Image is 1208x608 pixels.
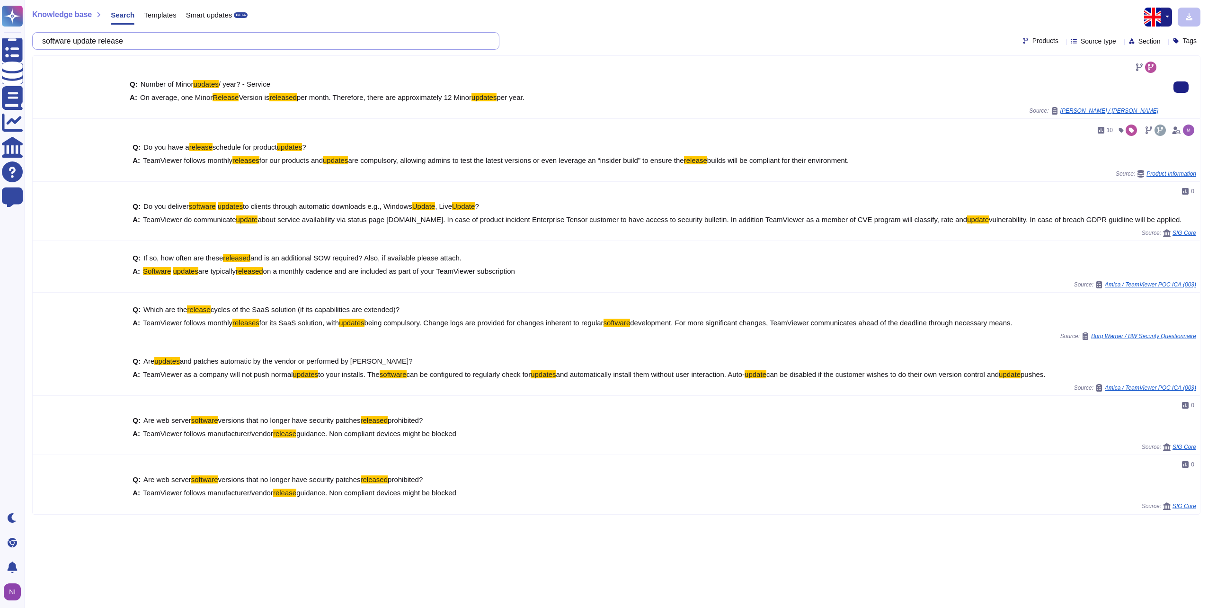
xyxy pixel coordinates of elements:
[1074,384,1196,392] span: Source:
[133,203,141,210] b: Q:
[191,416,218,424] mark: software
[293,370,318,378] mark: updates
[218,475,360,483] span: versions that no longer have security patches
[32,11,92,18] span: Knowledge base
[323,156,348,164] mark: updates
[1172,444,1196,450] span: SIG Core
[277,143,302,151] mark: updates
[1105,385,1196,391] span: Amica / TeamViewer POC ICA (003)
[745,370,766,378] mark: update
[604,319,631,327] mark: software
[1105,282,1196,287] span: Amica / TeamViewer POC ICA (003)
[269,93,297,101] mark: released
[259,156,323,164] span: for our products and
[475,202,479,210] span: ?
[143,305,187,313] span: Which are the
[435,202,452,210] span: , Live
[141,80,194,88] span: Number of Minor
[143,370,293,378] span: TeamViewer as a company will not push normal
[143,489,273,497] span: TeamViewer follows manufacturer/vendor
[144,11,176,18] span: Templates
[1146,171,1196,177] span: Product Information
[1021,370,1046,378] span: pushes.
[143,267,171,275] mark: Software
[133,358,141,365] b: Q:
[1142,502,1196,510] span: Source:
[143,357,154,365] span: Are
[1138,38,1161,45] span: Section
[766,370,999,378] span: can be disabled if the customer wishes to do their own version control and
[243,202,412,210] span: to clients through automatic downloads e.g., Windows
[133,489,140,496] b: A:
[1029,107,1158,115] span: Source:
[1060,332,1196,340] span: Source:
[967,215,989,224] mark: update
[140,93,213,101] span: On average, one Minor
[236,215,258,224] mark: update
[143,202,189,210] span: Do you deliver
[223,254,250,262] mark: released
[1191,188,1194,194] span: 0
[143,156,232,164] span: TeamViewer follows monthly
[180,357,413,365] span: and patches automatic by the vendor or performed by [PERSON_NAME]?
[1183,125,1194,136] img: user
[296,429,456,438] span: guidance. Non compliant devices might be blocked
[556,370,745,378] span: and automatically install them without user interaction. Auto-
[707,156,849,164] span: builds will be compliant for their environment.
[4,583,21,600] img: user
[133,157,140,164] b: A:
[189,143,213,151] mark: release
[380,370,407,378] mark: software
[684,156,707,164] mark: release
[1182,37,1197,44] span: Tags
[154,357,179,365] mark: updates
[130,94,137,101] b: A:
[1032,37,1058,44] span: Products
[1144,8,1163,27] img: en
[239,93,269,101] span: Version is
[1091,333,1196,339] span: Borg Warner / BW Security Questionnaire
[133,319,140,326] b: A:
[143,475,191,483] span: Are web server
[133,254,141,261] b: Q:
[989,215,1181,224] span: vulnerability. In case of breach GDPR guidline will be applied.
[143,143,189,151] span: Do you have a
[297,93,471,101] span: per month. Therefore, there are approximately 12 Minor
[219,80,270,88] span: / year? - Service
[2,581,27,602] button: user
[232,319,259,327] mark: releases
[497,93,524,101] span: per year.
[173,267,198,275] mark: updates
[273,489,296,497] mark: release
[191,475,218,483] mark: software
[471,93,497,101] mark: updates
[263,267,515,275] span: on a monthly cadence and are included as part of your TeamViewer subscription
[1142,229,1196,237] span: Source:
[1191,462,1194,467] span: 0
[133,417,141,424] b: Q:
[1142,443,1196,451] span: Source:
[339,319,364,327] mark: updates
[1060,108,1158,114] span: [PERSON_NAME] / [PERSON_NAME]
[364,319,604,327] span: being compulsory. Change logs are provided for changes inherent to regular
[187,305,210,313] mark: release
[234,12,248,18] div: BETA
[218,202,243,210] mark: updates
[133,371,140,378] b: A:
[1081,38,1116,45] span: Source type
[143,254,223,262] span: If so, how often are these
[407,370,531,378] span: can be configured to regularly check for
[133,216,140,223] b: A:
[130,80,138,88] b: Q:
[259,319,339,327] span: for its SaaS solution, with
[133,476,141,483] b: Q:
[412,202,435,210] mark: Update
[361,416,388,424] mark: released
[37,33,489,49] input: Search a question or template...
[213,143,277,151] span: schedule for product
[111,11,134,18] span: Search
[531,370,556,378] mark: updates
[143,429,273,438] span: TeamViewer follows manufacturer/vendor
[189,202,216,210] mark: software
[236,267,263,275] mark: released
